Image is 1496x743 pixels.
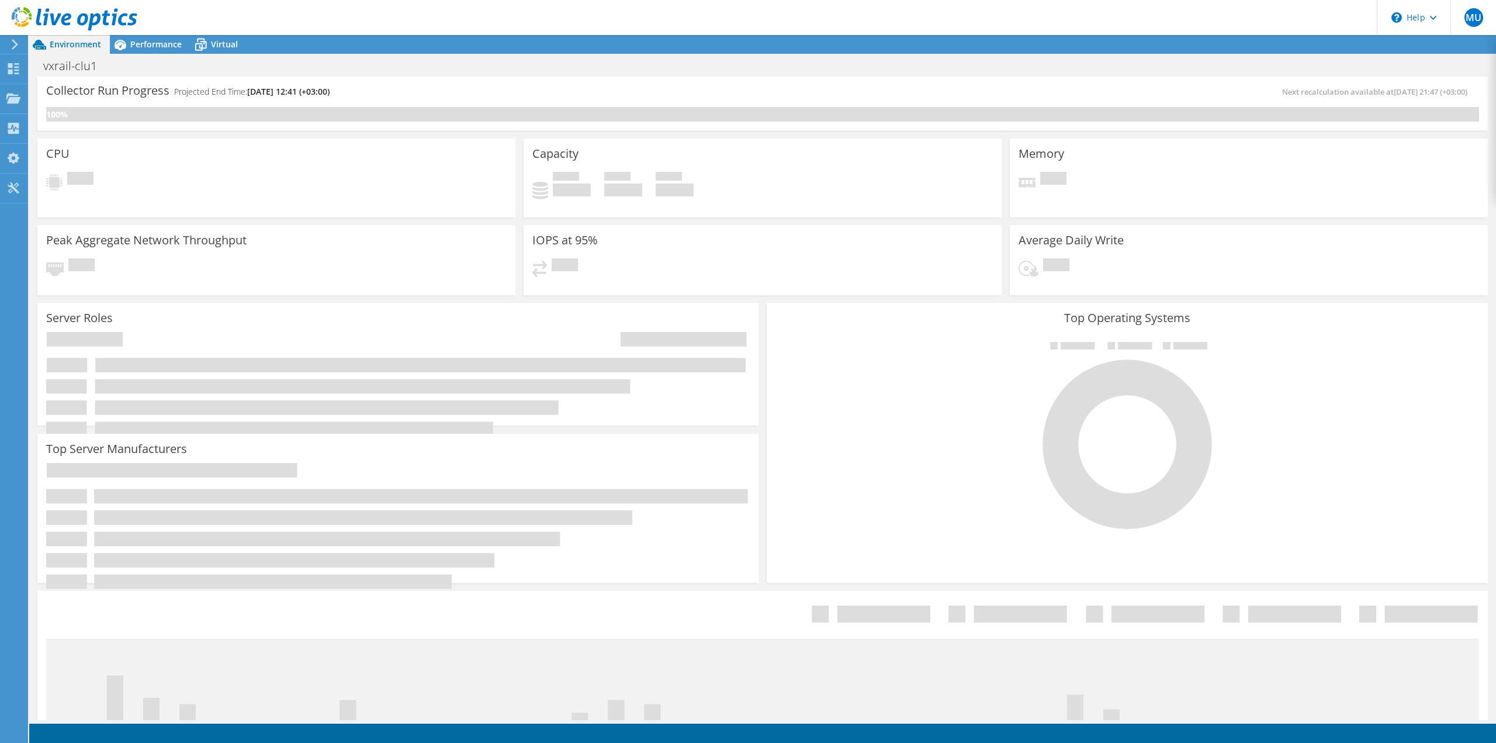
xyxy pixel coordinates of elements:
[552,258,578,274] span: Pending
[656,184,694,196] h4: 0 GiB
[46,312,113,324] h3: Server Roles
[604,172,631,184] span: Free
[1019,234,1124,247] h3: Average Daily Write
[247,86,330,97] span: [DATE] 12:41 (+03:00)
[130,39,182,50] span: Performance
[1391,12,1402,23] svg: \n
[656,172,682,184] span: Total
[1019,147,1064,160] h3: Memory
[1464,8,1483,27] span: MU
[211,39,238,50] span: Virtual
[604,184,642,196] h4: 0 GiB
[1040,172,1066,188] span: Pending
[1043,258,1069,274] span: Pending
[1394,87,1467,97] span: [DATE] 21:47 (+03:00)
[775,312,1479,324] h3: Top Operating Systems
[46,443,187,455] h3: Top Server Manufacturers
[532,147,579,160] h3: Capacity
[68,258,95,274] span: Pending
[532,234,598,247] h3: IOPS at 95%
[67,172,93,188] span: Pending
[1282,87,1473,97] span: Next recalculation available at
[50,39,101,50] span: Environment
[46,234,247,247] h3: Peak Aggregate Network Throughput
[38,60,115,72] h1: vxrail-clu1
[553,172,579,184] span: Used
[174,85,330,98] h4: Projected End Time:
[46,147,70,160] h3: CPU
[553,184,591,196] h4: 0 GiB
